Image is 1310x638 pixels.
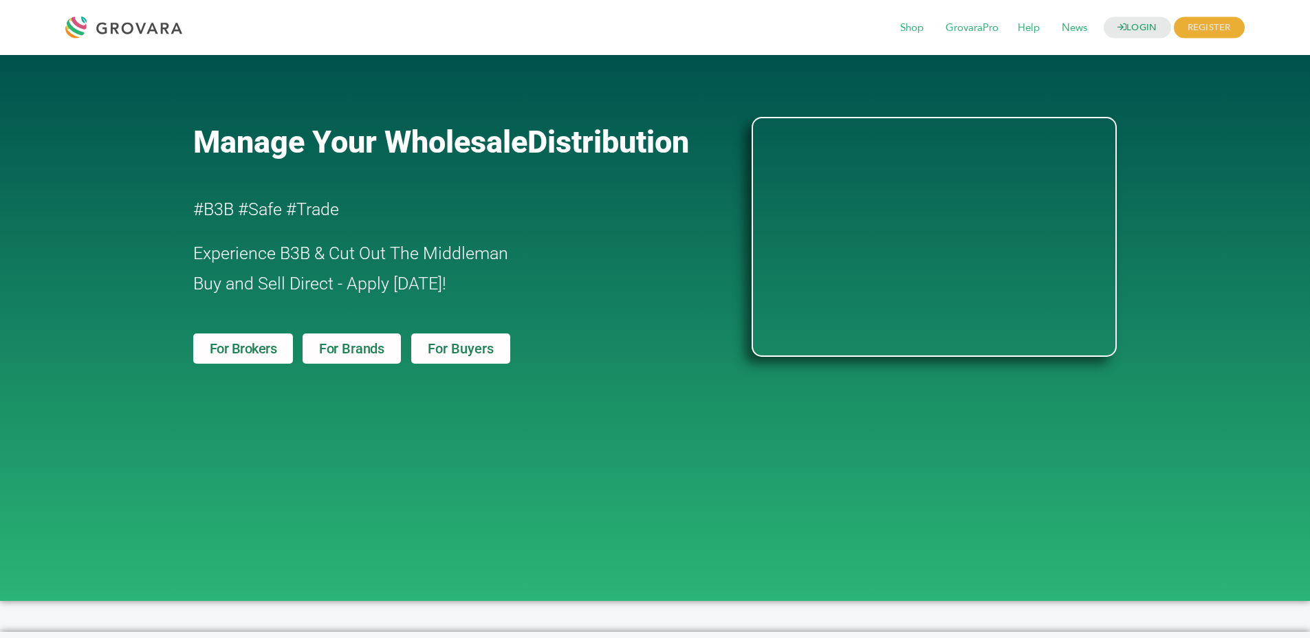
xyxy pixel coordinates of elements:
span: For Brands [319,342,384,355]
a: Help [1008,21,1049,36]
a: For Buyers [411,333,510,364]
span: Experience B3B & Cut Out The Middleman [193,243,508,263]
a: For Brokers [193,333,294,364]
a: News [1052,21,1097,36]
span: News [1052,15,1097,41]
span: For Brokers [210,342,277,355]
a: For Brands [303,333,401,364]
a: LOGIN [1104,17,1171,38]
span: GrovaraPro [936,15,1008,41]
span: Buy and Sell Direct - Apply [DATE]! [193,274,446,294]
h2: #B3B #Safe #Trade [193,195,673,225]
span: For Buyers [428,342,494,355]
span: Manage Your Wholesale [193,124,527,160]
span: Help [1008,15,1049,41]
span: Shop [891,15,933,41]
a: Shop [891,21,933,36]
a: GrovaraPro [936,21,1008,36]
span: REGISTER [1174,17,1245,38]
span: Distribution [527,124,689,160]
a: Manage Your WholesaleDistribution [193,124,730,160]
